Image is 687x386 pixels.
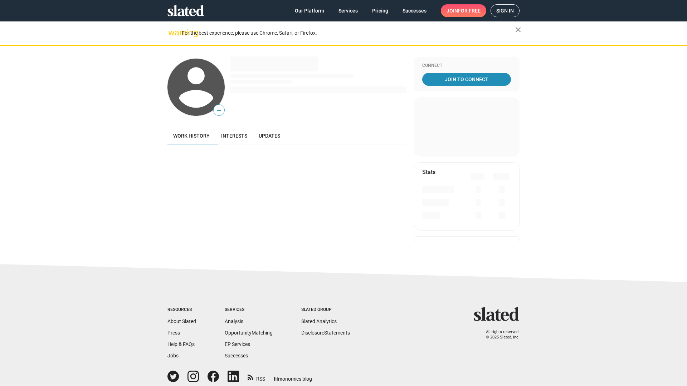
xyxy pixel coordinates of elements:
a: Successes [397,4,432,17]
span: for free [458,4,481,17]
div: For the best experience, please use Chrome, Safari, or Firefox. [182,28,515,38]
div: Slated Group [301,307,350,313]
span: — [214,106,224,115]
a: Services [333,4,364,17]
span: Pricing [372,4,388,17]
a: DisclosureStatements [301,330,350,336]
p: All rights reserved. © 2025 Slated, Inc. [478,330,520,340]
a: Join To Connect [422,73,511,86]
span: Services [338,4,358,17]
a: About Slated [167,318,196,324]
a: filmonomics blog [274,370,312,382]
a: Help & FAQs [167,341,195,347]
a: Jobs [167,353,179,358]
a: Our Platform [289,4,330,17]
a: Interests [215,127,253,144]
a: Analysis [225,318,243,324]
span: film [274,376,282,382]
a: Press [167,330,180,336]
span: Join [447,4,481,17]
span: Successes [403,4,427,17]
span: Work history [173,133,210,139]
a: Work history [167,127,215,144]
mat-icon: close [514,25,522,34]
div: Services [225,307,273,313]
div: Connect [422,63,511,69]
a: RSS [248,371,265,382]
a: Successes [225,353,248,358]
a: Joinfor free [441,4,486,17]
mat-card-title: Stats [422,168,435,176]
span: Updates [259,133,280,139]
a: Pricing [366,4,394,17]
a: Updates [253,127,286,144]
a: OpportunityMatching [225,330,273,336]
span: Sign in [496,5,514,17]
a: Sign in [491,4,520,17]
a: EP Services [225,341,250,347]
div: Resources [167,307,196,313]
a: Slated Analytics [301,318,337,324]
span: Join To Connect [424,73,510,86]
span: Our Platform [295,4,324,17]
mat-icon: warning [168,28,177,37]
span: Interests [221,133,247,139]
